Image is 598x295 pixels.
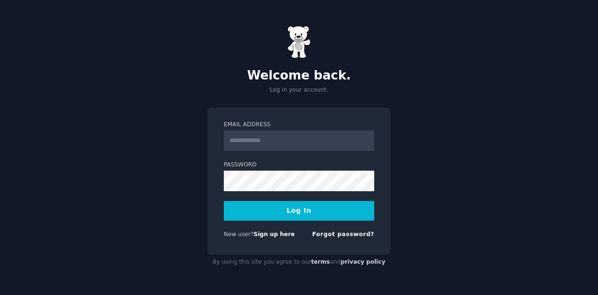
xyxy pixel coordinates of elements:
a: Sign up here [254,231,295,237]
a: privacy policy [341,259,385,265]
label: Email Address [224,121,374,129]
img: Gummy Bear [287,26,311,58]
h2: Welcome back. [207,68,391,83]
div: By using this site you agree to our and [207,255,391,270]
label: Password [224,161,374,169]
a: Forgot password? [312,231,374,237]
button: Log In [224,201,374,221]
a: terms [311,259,330,265]
span: New user? [224,231,254,237]
p: Log in your account. [207,86,391,94]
